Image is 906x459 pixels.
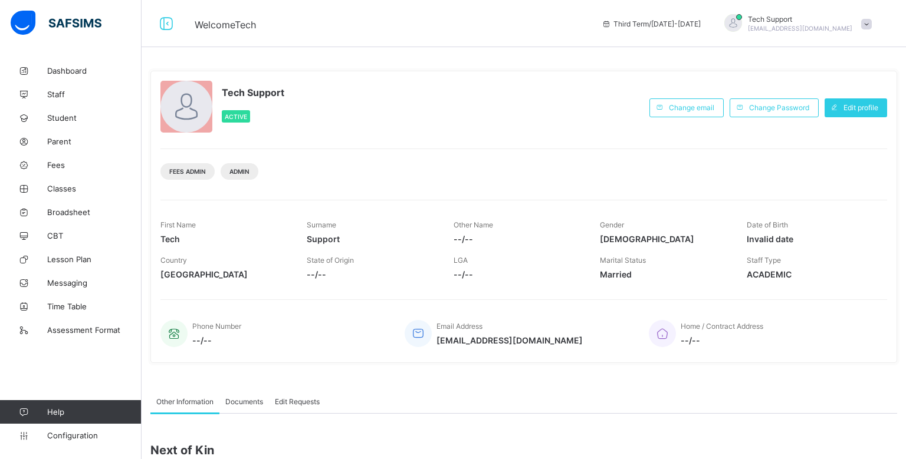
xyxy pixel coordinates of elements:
span: Active [225,113,247,120]
span: Staff Type [747,256,781,265]
span: CBT [47,231,142,240]
span: Tech Support [222,87,284,98]
span: Admin [229,168,250,175]
span: First Name [160,220,196,229]
span: Broadsheet [47,207,142,217]
span: Change email [669,103,714,112]
span: Time Table [47,302,142,311]
span: Other Name [454,220,493,229]
span: Welcome Tech [195,19,256,31]
span: Assessment Format [47,325,142,335]
img: safsims [11,11,101,35]
span: Invalid date [747,234,875,244]
span: [EMAIL_ADDRESS][DOMAIN_NAME] [436,335,583,345]
span: Country [160,256,187,265]
span: --/-- [454,234,582,244]
span: Student [47,113,142,123]
span: Dashboard [47,66,142,75]
span: Lesson Plan [47,255,142,264]
span: --/-- [681,335,763,345]
span: Messaging [47,278,142,288]
span: Home / Contract Address [681,322,763,331]
span: [DEMOGRAPHIC_DATA] [600,234,728,244]
span: Surname [307,220,336,229]
span: Documents [225,397,263,406]
span: State of Origin [307,256,354,265]
span: LGA [454,256,468,265]
span: [GEOGRAPHIC_DATA] [160,269,289,279]
span: Date of Birth [747,220,788,229]
span: session/term information [602,19,701,28]
span: Support [307,234,435,244]
span: Edit Requests [275,397,320,406]
span: --/-- [192,335,241,345]
span: Next of Kin [150,443,897,457]
span: Married [600,269,728,279]
span: Marital Status [600,256,646,265]
span: Phone Number [192,322,241,331]
span: [EMAIL_ADDRESS][DOMAIN_NAME] [748,25,852,32]
span: Fees [47,160,142,170]
div: TechSupport [713,14,878,34]
span: Other Information [156,397,214,406]
span: Parent [47,137,142,146]
span: Edit profile [843,103,878,112]
span: --/-- [454,269,582,279]
span: Tech [160,234,289,244]
span: Fees Admin [169,168,206,175]
span: Email Address [436,322,482,331]
span: Staff [47,90,142,99]
span: Change Password [749,103,809,112]
span: Classes [47,184,142,193]
span: --/-- [307,269,435,279]
span: ACADEMIC [747,269,875,279]
span: Configuration [47,431,141,440]
span: Help [47,407,141,417]
span: Gender [600,220,624,229]
span: Tech Support [748,15,852,24]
